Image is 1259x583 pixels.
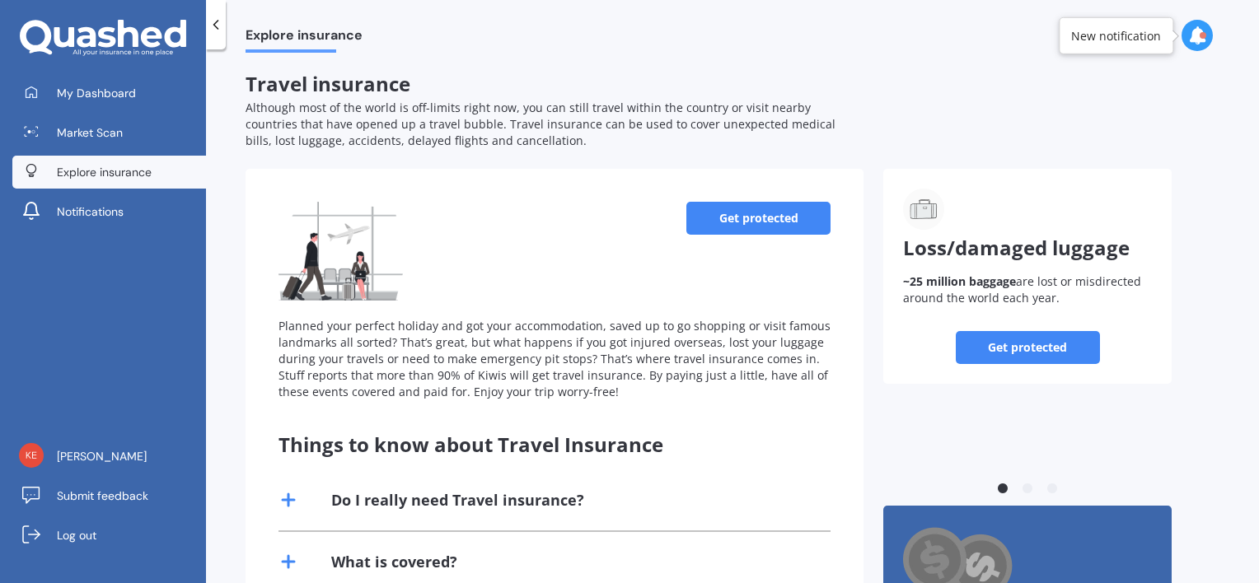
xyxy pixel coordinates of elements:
span: [PERSON_NAME] [57,448,147,464]
span: Travel insurance [246,70,410,97]
span: Things to know about Travel Insurance [278,431,663,458]
div: Planned your perfect holiday and got your accommodation, saved up to go shopping or visit famous ... [278,318,831,400]
span: Although most of the world is off-limits right now, you can still travel within the country or vi... [246,100,835,148]
span: Submit feedback [57,487,148,504]
div: Do I really need Travel insurance? [331,490,584,511]
span: Market Scan [57,124,123,141]
button: 1 [995,481,1011,497]
span: Log out [57,527,96,543]
a: Market Scan [12,116,206,149]
a: [PERSON_NAME] [12,440,206,473]
b: ~25 million baggage [903,273,1016,289]
span: My Dashboard [57,85,136,101]
a: My Dashboard [12,77,206,110]
span: Loss/damaged luggage [903,234,1130,261]
a: Explore insurance [12,156,206,189]
img: Loss/damaged luggage [903,189,944,230]
span: Explore insurance [246,27,363,49]
div: What is covered? [331,552,457,572]
a: Log out [12,519,206,552]
a: Notifications [12,195,206,228]
a: Get protected [956,331,1100,364]
img: Travel insurance [278,202,403,301]
button: 2 [1019,481,1036,497]
button: 3 [1044,481,1060,497]
div: New notification [1071,27,1161,44]
a: Get protected [686,202,831,235]
span: Explore insurance [57,164,152,180]
img: 6a318684535ebecda2a7709f87141290 [19,443,44,468]
span: Notifications [57,203,124,220]
p: are lost or misdirected around the world each year. [903,273,1152,306]
a: Submit feedback [12,479,206,512]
